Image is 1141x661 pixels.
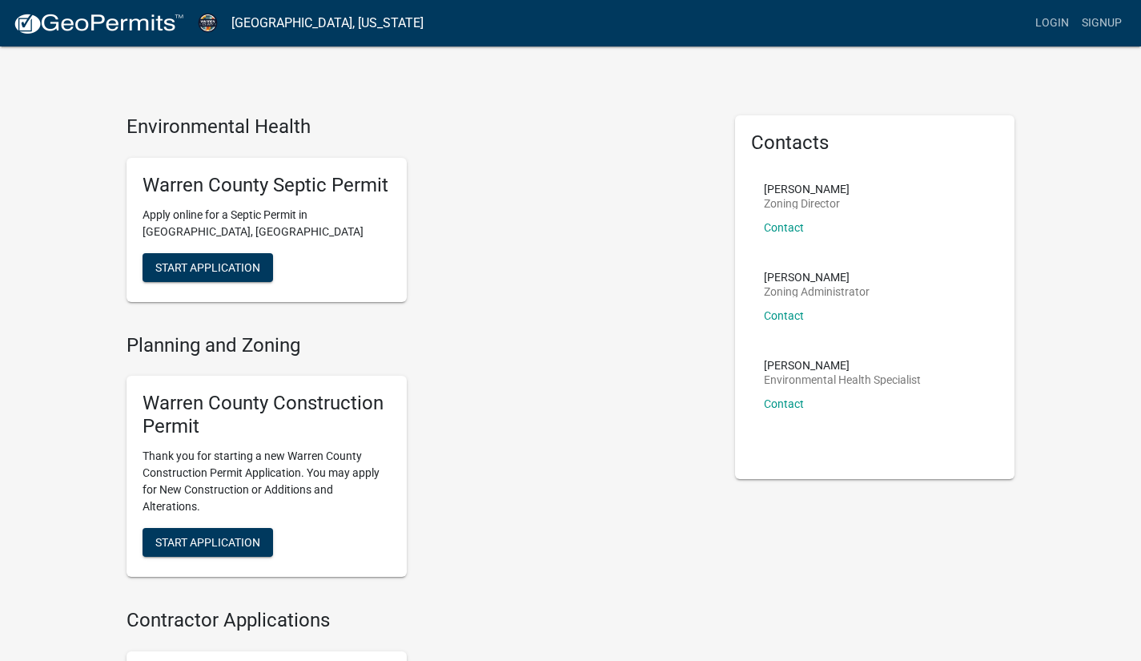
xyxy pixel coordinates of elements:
[1075,8,1128,38] a: Signup
[764,309,804,322] a: Contact
[155,535,260,548] span: Start Application
[751,131,999,155] h5: Contacts
[764,221,804,234] a: Contact
[231,10,424,37] a: [GEOGRAPHIC_DATA], [US_STATE]
[127,334,711,357] h4: Planning and Zoning
[1029,8,1075,38] a: Login
[764,360,921,371] p: [PERSON_NAME]
[764,183,850,195] p: [PERSON_NAME]
[143,448,391,515] p: Thank you for starting a new Warren County Construction Permit Application. You may apply for New...
[143,528,273,557] button: Start Application
[764,198,850,209] p: Zoning Director
[127,115,711,139] h4: Environmental Health
[143,174,391,197] h5: Warren County Septic Permit
[764,374,921,385] p: Environmental Health Specialist
[764,286,870,297] p: Zoning Administrator
[155,260,260,273] span: Start Application
[197,12,219,34] img: Warren County, Iowa
[127,609,711,632] h4: Contractor Applications
[143,253,273,282] button: Start Application
[764,272,870,283] p: [PERSON_NAME]
[143,207,391,240] p: Apply online for a Septic Permit in [GEOGRAPHIC_DATA], [GEOGRAPHIC_DATA]
[143,392,391,438] h5: Warren County Construction Permit
[764,397,804,410] a: Contact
